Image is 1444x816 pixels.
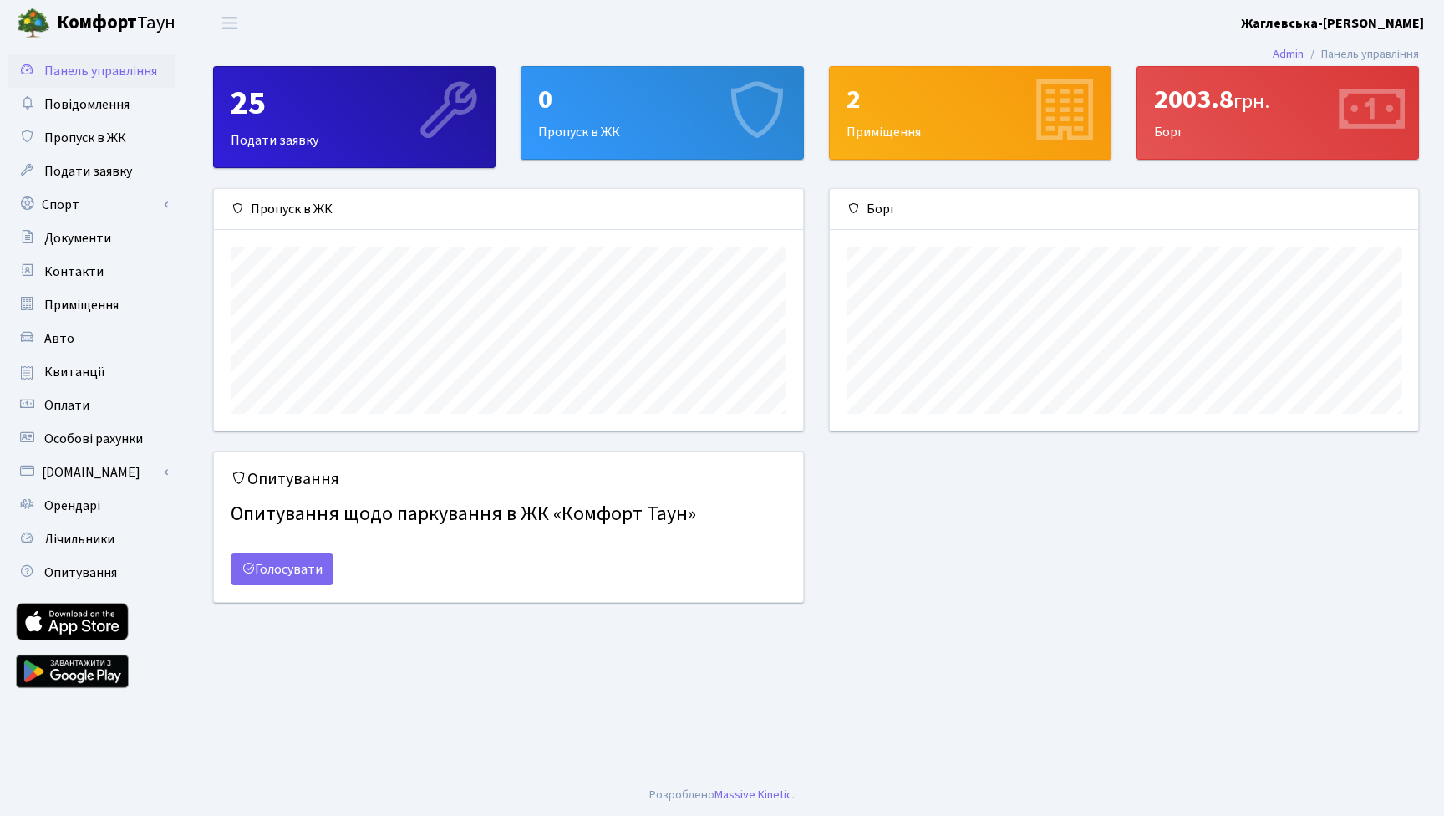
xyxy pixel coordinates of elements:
[8,355,175,389] a: Квитанції
[1233,87,1269,116] span: грн.
[538,84,786,115] div: 0
[1154,84,1401,115] div: 2003.8
[44,363,105,381] span: Квитанції
[44,95,130,114] span: Повідомлення
[8,121,175,155] a: Пропуск в ЖК
[8,288,175,322] a: Приміщення
[521,66,803,160] a: 0Пропуск в ЖК
[8,456,175,489] a: [DOMAIN_NAME]
[231,84,478,124] div: 25
[44,329,74,348] span: Авто
[8,222,175,255] a: Документи
[829,66,1111,160] a: 2Приміщення
[8,88,175,121] a: Повідомлення
[214,67,495,167] div: Подати заявку
[1304,45,1419,64] li: Панель управління
[1241,13,1424,33] a: Жаглевська-[PERSON_NAME]
[44,296,119,314] span: Приміщення
[649,786,795,804] div: .
[830,67,1111,159] div: Приміщення
[521,67,802,159] div: Пропуск в ЖК
[8,556,175,589] a: Опитування
[649,786,714,803] a: Розроблено
[1241,14,1424,33] b: Жаглевська-[PERSON_NAME]
[8,54,175,88] a: Панель управління
[8,188,175,222] a: Спорт
[8,489,175,523] a: Орендарі
[44,497,100,515] span: Орендарі
[44,162,132,181] span: Подати заявку
[44,263,104,281] span: Контакти
[44,530,114,548] span: Лічильники
[231,469,786,489] h5: Опитування
[8,155,175,188] a: Подати заявку
[44,564,117,582] span: Опитування
[44,62,157,80] span: Панель управління
[8,255,175,288] a: Контакти
[830,189,1419,230] div: Борг
[8,422,175,456] a: Особові рахунки
[1273,45,1304,63] a: Admin
[44,396,89,415] span: Оплати
[213,66,496,168] a: 25Подати заявку
[847,84,1094,115] div: 2
[57,9,175,38] span: Таун
[714,786,792,803] a: Massive Kinetic
[214,189,803,230] div: Пропуск в ЖК
[231,496,786,533] h4: Опитування щодо паркування в ЖК «Комфорт Таун»
[44,129,126,147] span: Пропуск в ЖК
[8,322,175,355] a: Авто
[57,9,137,36] b: Комфорт
[209,9,251,37] button: Переключити навігацію
[1137,67,1418,159] div: Борг
[8,389,175,422] a: Оплати
[231,553,333,585] a: Голосувати
[1248,37,1444,72] nav: breadcrumb
[17,7,50,40] img: logo.png
[8,523,175,556] a: Лічильники
[44,430,143,448] span: Особові рахунки
[44,229,111,247] span: Документи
